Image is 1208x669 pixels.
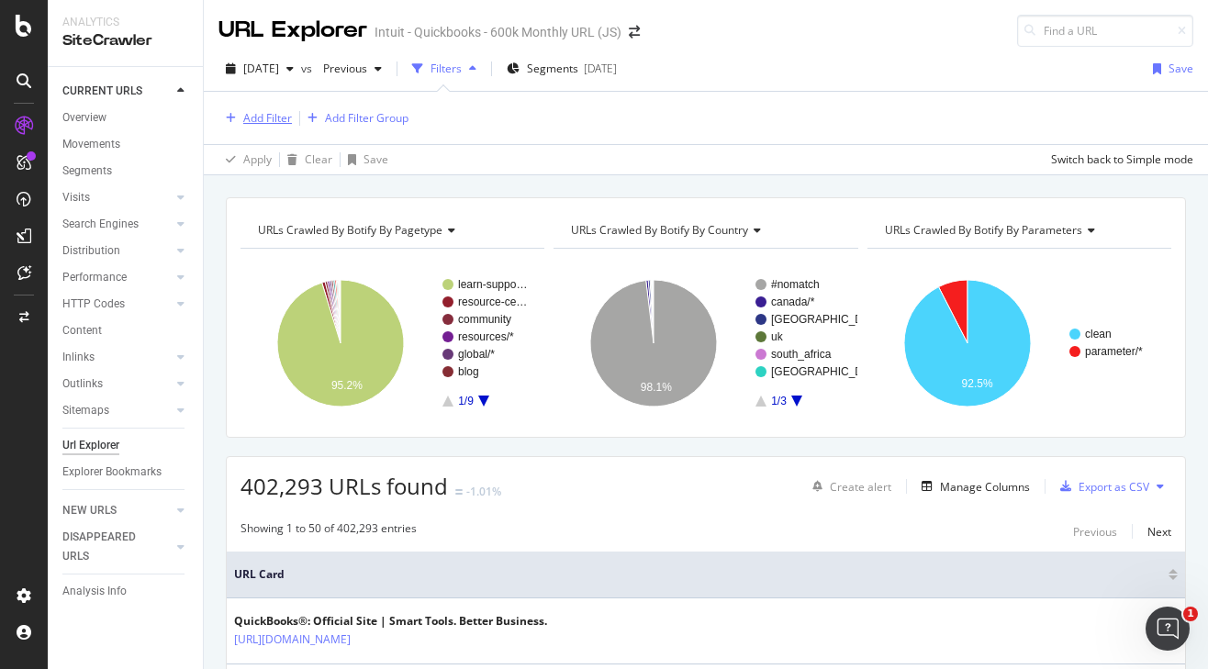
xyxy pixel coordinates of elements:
div: Analysis Info [62,582,127,601]
text: [GEOGRAPHIC_DATA] [771,313,886,326]
a: Analysis Info [62,582,190,601]
text: community [458,313,511,326]
span: vs [301,61,316,76]
img: Equal [455,489,463,495]
button: Add Filter [218,107,292,129]
div: Filters [431,61,462,76]
button: Add Filter Group [300,107,408,129]
a: Content [62,321,190,340]
button: Apply [218,145,272,174]
button: Create alert [805,472,891,501]
div: Sitemaps [62,401,109,420]
div: SiteCrawler [62,30,188,51]
button: Save [341,145,388,174]
text: uk [771,330,784,343]
a: Outlinks [62,374,172,394]
a: Url Explorer [62,436,190,455]
text: resources/* [458,330,514,343]
svg: A chart. [240,263,544,423]
div: Manage Columns [940,479,1030,495]
div: -1.01% [466,484,501,499]
button: Clear [280,145,332,174]
div: arrow-right-arrow-left [629,26,640,39]
div: DISAPPEARED URLS [62,528,155,566]
div: Performance [62,268,127,287]
div: QuickBooks®: Official Site | Smart Tools. Better Business. [234,613,547,630]
button: Segments[DATE] [499,54,624,84]
div: Apply [243,151,272,167]
button: Save [1146,54,1193,84]
span: URL Card [234,566,1164,583]
button: Previous [316,54,389,84]
text: clean [1085,328,1112,340]
a: NEW URLS [62,501,172,520]
button: Next [1147,520,1171,542]
svg: A chart. [867,263,1171,423]
button: Previous [1073,520,1117,542]
span: Segments [527,61,578,76]
div: CURRENT URLS [62,82,142,101]
div: NEW URLS [62,501,117,520]
text: learn-suppo… [458,278,527,291]
text: 1/9 [458,395,474,407]
div: Outlinks [62,374,103,394]
div: Content [62,321,102,340]
text: resource-ce… [458,295,527,308]
div: Segments [62,162,112,181]
div: Create alert [830,479,891,495]
a: [URL][DOMAIN_NAME] [234,630,351,649]
text: 1/3 [771,395,787,407]
a: DISAPPEARED URLS [62,528,172,566]
div: Distribution [62,241,120,261]
div: Inlinks [62,348,95,367]
iframe: Intercom live chat [1146,607,1190,651]
div: URL Explorer [218,15,367,46]
div: Movements [62,135,120,154]
button: [DATE] [218,54,301,84]
text: south_africa [771,348,832,361]
h4: URLs Crawled By Botify By pagetype [254,216,528,245]
a: HTTP Codes [62,295,172,314]
button: Export as CSV [1053,472,1149,501]
a: Overview [62,108,190,128]
a: Search Engines [62,215,172,234]
text: blog [458,365,479,378]
a: Inlinks [62,348,172,367]
div: Previous [1073,524,1117,540]
text: #nomatch [771,278,820,291]
div: Explorer Bookmarks [62,463,162,482]
text: global/* [458,348,495,361]
div: Save [364,151,388,167]
span: URLs Crawled By Botify By country [571,222,748,238]
a: CURRENT URLS [62,82,172,101]
a: Visits [62,188,172,207]
text: [GEOGRAPHIC_DATA] [771,365,886,378]
h4: URLs Crawled By Botify By parameters [881,216,1155,245]
h4: URLs Crawled By Botify By country [567,216,841,245]
div: Visits [62,188,90,207]
text: parameter/* [1085,345,1143,358]
text: 92.5% [961,377,992,390]
a: Performance [62,268,172,287]
div: Search Engines [62,215,139,234]
div: Clear [305,151,332,167]
span: 2025 Aug. 15th [243,61,279,76]
div: Next [1147,524,1171,540]
a: Sitemaps [62,401,172,420]
div: Url Explorer [62,436,119,455]
span: URLs Crawled By Botify By pagetype [258,222,442,238]
span: 402,293 URLs found [240,471,448,501]
div: Add Filter [243,110,292,126]
div: Switch back to Simple mode [1051,151,1193,167]
span: Previous [316,61,367,76]
div: Showing 1 to 50 of 402,293 entries [240,520,417,542]
span: URLs Crawled By Botify By parameters [885,222,1082,238]
div: Overview [62,108,106,128]
svg: A chart. [554,263,857,423]
span: 1 [1183,607,1198,621]
a: Segments [62,162,190,181]
a: Movements [62,135,190,154]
